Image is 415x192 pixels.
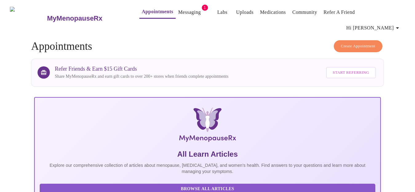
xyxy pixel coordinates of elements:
[334,40,382,52] button: Create Appointment
[236,8,254,17] a: Uploads
[40,186,377,191] a: Browse All Articles
[292,8,317,17] a: Community
[234,6,256,18] button: Uploads
[333,69,369,76] span: Start Referring
[260,8,286,17] a: Medications
[31,40,384,53] h4: Appointments
[324,8,355,17] a: Refer a Friend
[321,6,357,18] button: Refer a Friend
[40,149,375,159] h5: All Learn Articles
[10,7,46,30] img: MyMenopauseRx Logo
[257,6,288,18] button: Medications
[92,108,323,144] img: MyMenopauseRx Logo
[217,8,227,17] a: Labs
[176,6,203,18] button: Messaging
[139,6,176,19] button: Appointments
[46,8,127,29] a: MyMenopauseRx
[325,64,377,81] a: Start Referring
[178,8,201,17] a: Messaging
[346,24,401,32] span: Hi [PERSON_NAME]
[40,162,375,174] p: Explore our comprehensive collection of articles about menopause, [MEDICAL_DATA], and women's hea...
[55,66,228,72] h3: Refer Friends & Earn $15 Gift Cards
[142,7,173,16] a: Appointments
[47,14,102,22] h3: MyMenopauseRx
[55,73,228,80] p: Share MyMenopauseRx and earn gift cards to over 200+ stores when friends complete appointments
[326,67,376,78] button: Start Referring
[213,6,232,18] button: Labs
[290,6,320,18] button: Community
[344,22,404,34] button: Hi [PERSON_NAME]
[341,43,375,50] span: Create Appointment
[202,5,208,11] span: 1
